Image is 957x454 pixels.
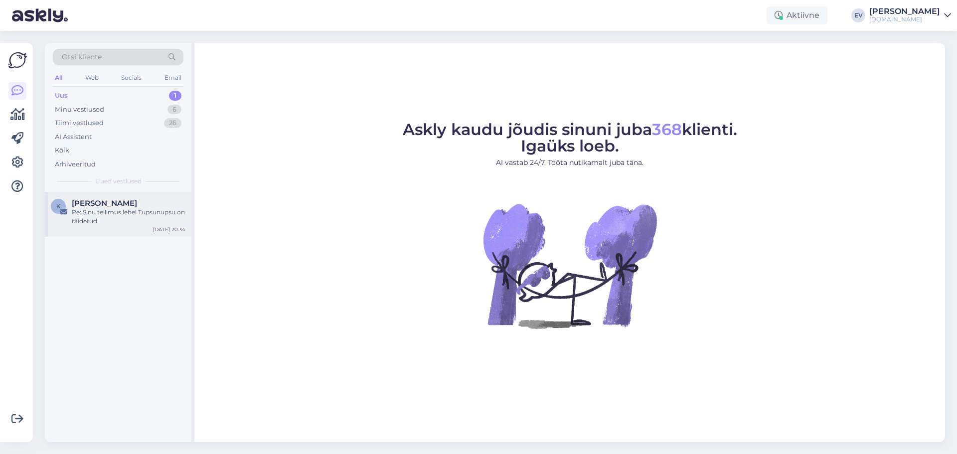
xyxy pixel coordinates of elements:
[55,159,96,169] div: Arhiveeritud
[53,71,64,84] div: All
[167,105,181,115] div: 6
[72,199,137,208] span: Kati Valvik
[55,146,69,155] div: Kõik
[153,226,185,233] div: [DATE] 20:34
[72,208,185,226] div: Re: Sinu tellimus lehel Tupsunupsu on täidetud
[869,7,940,15] div: [PERSON_NAME]
[164,118,181,128] div: 26
[95,177,142,186] span: Uued vestlused
[119,71,144,84] div: Socials
[55,132,92,142] div: AI Assistent
[55,91,68,101] div: Uus
[403,120,737,155] span: Askly kaudu jõudis sinuni juba klienti. Igaüks loeb.
[162,71,183,84] div: Email
[55,105,104,115] div: Minu vestlused
[83,71,101,84] div: Web
[869,15,940,23] div: [DOMAIN_NAME]
[62,52,102,62] span: Otsi kliente
[56,202,61,210] span: K
[8,51,27,70] img: Askly Logo
[869,7,951,23] a: [PERSON_NAME][DOMAIN_NAME]
[767,6,827,24] div: Aktiivne
[55,118,104,128] div: Tiimi vestlused
[169,91,181,101] div: 1
[403,157,737,168] p: AI vastab 24/7. Tööta nutikamalt juba täna.
[652,120,682,139] span: 368
[851,8,865,22] div: EV
[480,176,659,355] img: No Chat active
